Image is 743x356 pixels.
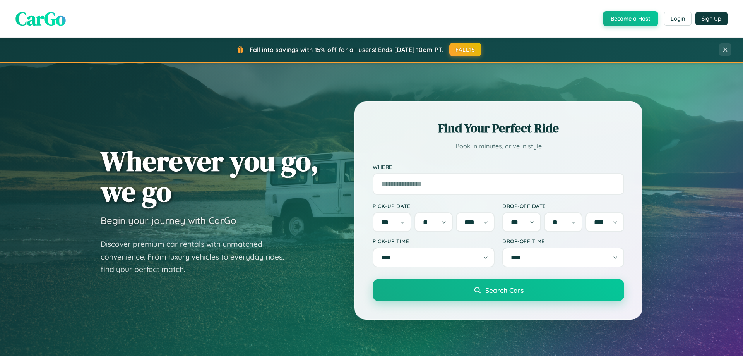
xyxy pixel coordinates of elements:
span: Fall into savings with 15% off for all users! Ends [DATE] 10am PT. [250,46,443,53]
label: Where [373,163,624,170]
button: Sign Up [695,12,728,25]
button: FALL15 [449,43,482,56]
h3: Begin your journey with CarGo [101,215,236,226]
p: Book in minutes, drive in style [373,141,624,152]
label: Pick-up Date [373,203,495,209]
span: Search Cars [485,286,524,294]
h1: Wherever you go, we go [101,146,319,207]
button: Login [664,12,692,26]
span: CarGo [15,6,66,31]
label: Drop-off Date [502,203,624,209]
h2: Find Your Perfect Ride [373,120,624,137]
button: Search Cars [373,279,624,301]
button: Become a Host [603,11,658,26]
label: Drop-off Time [502,238,624,244]
p: Discover premium car rentals with unmatched convenience. From luxury vehicles to everyday rides, ... [101,238,294,276]
label: Pick-up Time [373,238,495,244]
